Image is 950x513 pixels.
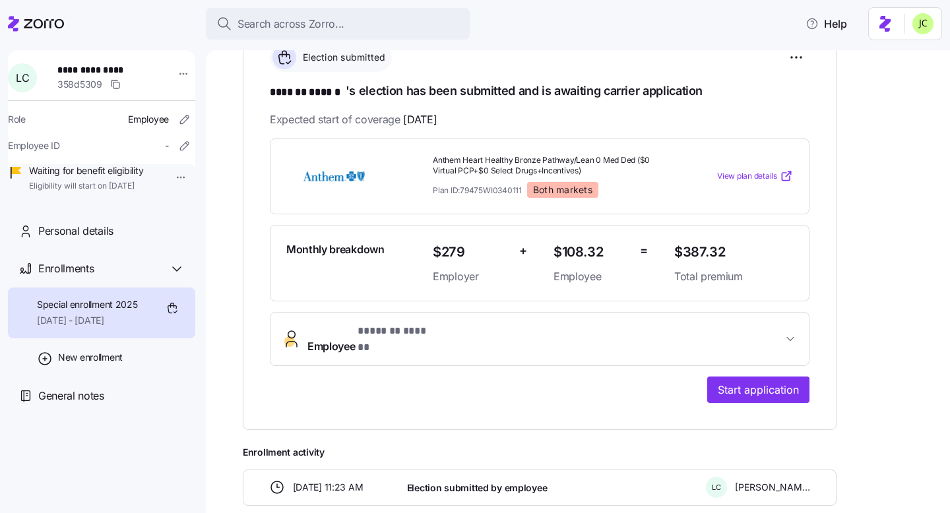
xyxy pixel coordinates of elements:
span: Expected start of coverage [270,111,437,128]
h1: 's election has been submitted and is awaiting carrier application [270,82,809,101]
span: Eligibility will start on [DATE] [29,181,143,192]
button: Search across Zorro... [206,8,470,40]
span: Employee [554,268,629,285]
span: $387.32 [674,241,793,263]
span: Employee [307,323,439,355]
button: Start application [707,377,809,403]
img: 0d5040ea9766abea509702906ec44285 [912,13,934,34]
span: [DATE] - [DATE] [37,314,138,327]
span: New enrollment [58,351,123,364]
span: 358d5309 [57,78,102,91]
span: Plan ID: 79475WI0340111 [433,185,522,196]
span: Both markets [533,184,592,196]
span: Enrollments [38,260,94,277]
span: Employee ID [8,139,60,152]
span: Help [806,16,847,32]
span: Anthem Heart Healthy Bronze Pathway/Lean 0 Med Ded ($0 Virtual PCP+$0 Select Drugs+Incentives) [433,155,664,177]
span: Start application [718,382,799,398]
span: Personal details [38,223,113,239]
span: - [165,139,169,152]
a: View plan details [717,169,793,183]
span: [DATE] [403,111,437,128]
span: = [640,241,648,260]
span: [DATE] 11:23 AM [293,481,364,494]
span: $279 [433,241,509,263]
span: L C [16,73,29,83]
span: + [519,241,527,260]
span: L C [712,484,721,491]
span: Election submitted [299,51,386,64]
span: View plan details [717,170,777,183]
span: Special enrollment 2025 [37,298,138,311]
span: Search across Zorro... [237,16,344,32]
span: [PERSON_NAME] [735,481,810,494]
span: $108.32 [554,241,629,263]
span: Election submitted by employee [407,481,548,495]
span: Waiting for benefit eligibility [29,164,143,177]
span: Role [8,113,26,126]
span: Total premium [674,268,793,285]
button: Help [795,11,858,37]
span: Enrollment activity [243,446,837,459]
span: Employer [433,268,509,285]
span: Employee [128,113,169,126]
span: Monthly breakdown [286,241,385,258]
span: General notes [38,388,104,404]
img: Anthem [286,161,381,191]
